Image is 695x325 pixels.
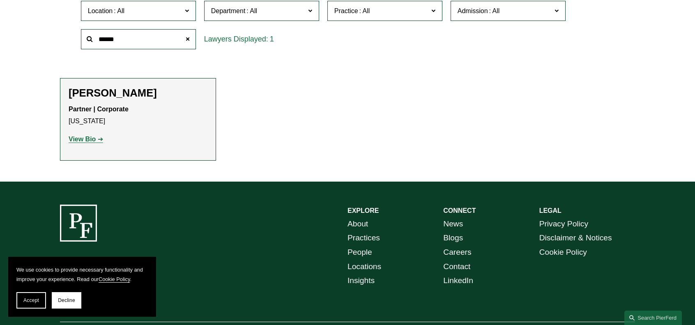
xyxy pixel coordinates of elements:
[211,7,246,14] span: Department
[69,87,207,99] h2: [PERSON_NAME]
[347,207,379,214] strong: EXPLORE
[347,245,372,260] a: People
[443,231,463,245] a: Blogs
[443,217,463,231] a: News
[458,7,488,14] span: Admission
[16,292,46,309] button: Accept
[8,257,156,317] section: Cookie banner
[624,311,682,325] a: Search this site
[347,274,375,288] a: Insights
[69,136,96,143] strong: View Bio
[16,265,148,284] p: We use cookies to provide necessary functionality and improve your experience. Read our .
[443,260,470,274] a: Contact
[347,260,381,274] a: Locations
[334,7,358,14] span: Practice
[99,276,130,282] a: Cookie Policy
[270,35,274,43] span: 1
[58,297,75,303] span: Decline
[23,297,39,303] span: Accept
[347,231,380,245] a: Practices
[88,7,113,14] span: Location
[347,217,368,231] a: About
[539,231,612,245] a: Disclaimer & Notices
[443,207,476,214] strong: CONNECT
[69,104,207,127] p: [US_STATE]
[539,217,588,231] a: Privacy Policy
[539,207,562,214] strong: LEGAL
[443,274,473,288] a: LinkedIn
[52,292,81,309] button: Decline
[69,136,103,143] a: View Bio
[443,245,471,260] a: Careers
[69,106,129,113] strong: Partner | Corporate
[539,245,587,260] a: Cookie Policy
